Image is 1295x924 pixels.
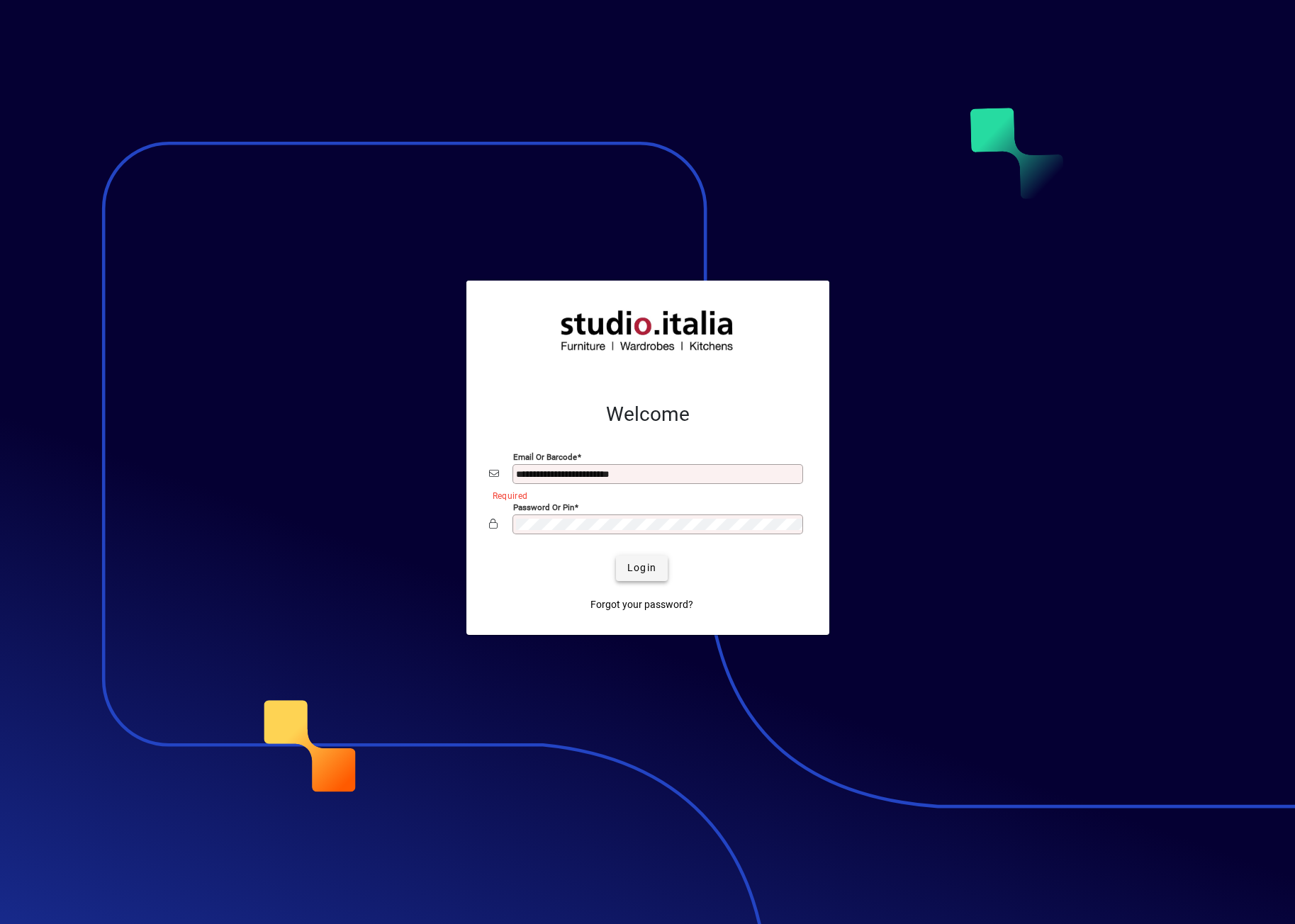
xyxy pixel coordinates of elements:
a: Forgot your password? [585,592,699,618]
mat-error: Required [493,488,795,502]
span: Login [627,560,656,575]
mat-label: Password or Pin [513,502,574,512]
h2: Welcome [489,402,807,427]
mat-label: Email or Barcode [513,451,577,461]
span: Forgot your password? [590,597,693,612]
button: Login [616,556,668,581]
